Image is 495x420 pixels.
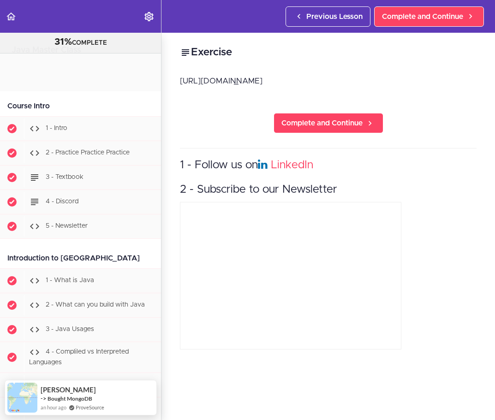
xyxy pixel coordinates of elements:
svg: Back to course curriculum [6,11,17,22]
h3: 1 - Follow us on [180,158,477,173]
span: 4 - Discord [46,198,78,205]
span: Complete and Continue [281,118,363,129]
span: -> [41,395,47,402]
a: Previous Lesson [286,6,370,27]
h3: 2 - Subscribe to our Newsletter [180,182,477,197]
span: 1 - Intro [46,125,67,131]
a: Complete and Continue [274,113,383,133]
a: LinkedIn [271,160,313,171]
p: [URL][DOMAIN_NAME] [180,74,477,88]
a: Bought MongoDB [48,395,92,402]
span: 3 - Textbook [46,174,83,180]
a: ProveSource [76,403,104,411]
span: Previous Lesson [306,11,363,22]
span: 5 - Newsletter [46,223,88,229]
span: 2 - What can you build with Java [46,302,145,308]
span: 2 - Practice Practice Practice [46,149,130,156]
h2: Exercise [180,45,477,60]
span: Complete and Continue [382,11,463,22]
span: 31% [54,37,72,47]
div: COMPLETE [12,36,149,48]
span: 4 - Compliled vs Interpreted Languages [29,349,129,366]
span: 1 - What is Java [46,277,94,284]
iframe: chat widget [438,362,495,406]
span: 3 - Java Usages [46,326,94,332]
a: Complete and Continue [374,6,484,27]
span: [PERSON_NAME] [41,386,96,394]
svg: Settings Menu [143,11,155,22]
img: provesource social proof notification image [7,383,37,413]
span: an hour ago [41,403,66,411]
